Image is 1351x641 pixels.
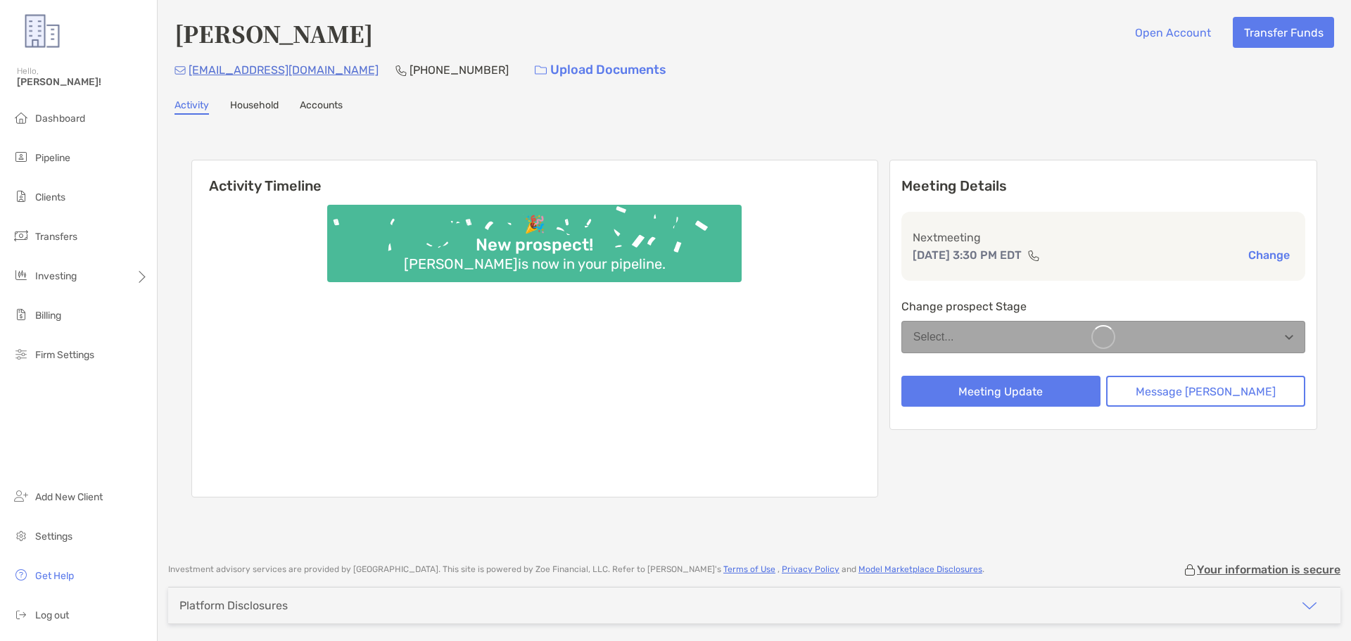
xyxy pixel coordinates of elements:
[35,152,70,164] span: Pipeline
[175,17,373,49] h4: [PERSON_NAME]
[175,99,209,115] a: Activity
[1027,250,1040,261] img: communication type
[13,188,30,205] img: clients icon
[17,76,148,88] span: [PERSON_NAME]!
[723,564,775,574] a: Terms of Use
[35,191,65,203] span: Clients
[470,235,599,255] div: New prospect!
[13,345,30,362] img: firm-settings icon
[1124,17,1222,48] button: Open Account
[35,609,69,621] span: Log out
[1106,376,1305,407] button: Message [PERSON_NAME]
[526,55,675,85] a: Upload Documents
[410,61,509,79] p: [PHONE_NUMBER]
[913,229,1294,246] p: Next meeting
[901,177,1305,195] p: Meeting Details
[913,246,1022,264] p: [DATE] 3:30 PM EDT
[395,65,407,76] img: Phone Icon
[300,99,343,115] a: Accounts
[192,160,877,194] h6: Activity Timeline
[1244,248,1294,262] button: Change
[35,231,77,243] span: Transfers
[230,99,279,115] a: Household
[35,491,103,503] span: Add New Client
[13,267,30,284] img: investing icon
[858,564,982,574] a: Model Marketplace Disclosures
[535,65,547,75] img: button icon
[179,599,288,612] div: Platform Disclosures
[13,109,30,126] img: dashboard icon
[398,255,671,272] div: [PERSON_NAME] is now in your pipeline.
[35,570,74,582] span: Get Help
[13,566,30,583] img: get-help icon
[13,306,30,323] img: billing icon
[35,113,85,125] span: Dashboard
[13,527,30,544] img: settings icon
[17,6,68,56] img: Zoe Logo
[13,606,30,623] img: logout icon
[189,61,379,79] p: [EMAIL_ADDRESS][DOMAIN_NAME]
[35,270,77,282] span: Investing
[1233,17,1334,48] button: Transfer Funds
[1301,597,1318,614] img: icon arrow
[13,148,30,165] img: pipeline icon
[13,227,30,244] img: transfers icon
[168,564,984,575] p: Investment advisory services are provided by [GEOGRAPHIC_DATA] . This site is powered by Zoe Fina...
[1197,563,1340,576] p: Your information is secure
[35,349,94,361] span: Firm Settings
[175,66,186,75] img: Email Icon
[519,215,551,235] div: 🎉
[35,310,61,322] span: Billing
[35,531,72,542] span: Settings
[901,298,1305,315] p: Change prospect Stage
[782,564,839,574] a: Privacy Policy
[901,376,1101,407] button: Meeting Update
[13,488,30,504] img: add_new_client icon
